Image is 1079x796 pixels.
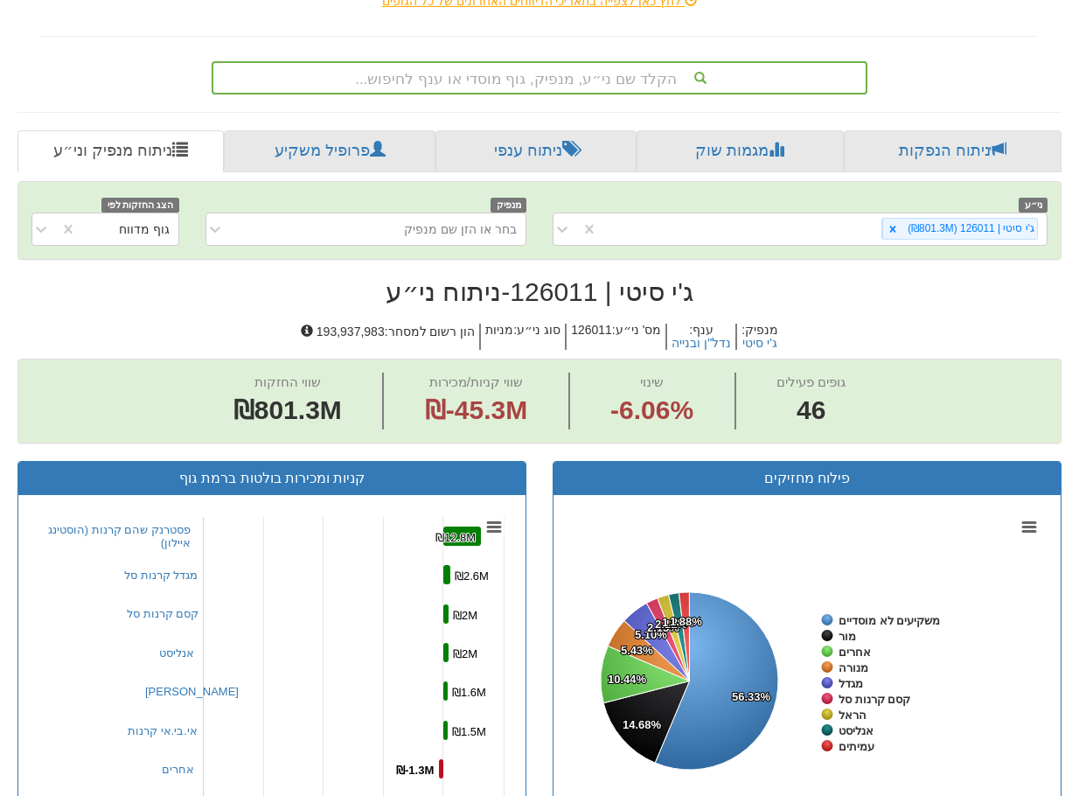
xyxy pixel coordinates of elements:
[296,324,479,351] h5: הון רשום למסחר : 193,937,983
[839,677,863,690] tspan: מגדל
[839,646,871,659] tspan: אחרים
[233,395,342,424] span: ₪801.3M
[435,531,476,544] tspan: ₪12.8M
[145,685,239,698] a: [PERSON_NAME]
[429,374,523,389] span: שווי קניות/מכירות
[844,130,1062,172] a: ניתוח הנפקות
[839,709,867,722] tspan: הראל
[254,374,321,389] span: שווי החזקות
[435,130,636,172] a: ניתוח ענפי
[119,220,170,238] div: גוף מדווח
[565,324,665,351] h5: מס' ני״ע : 126011
[776,374,846,389] span: גופים פעילים
[732,690,771,703] tspan: 56.33%
[839,693,910,706] tspan: קסם קרנות סל
[128,724,198,737] a: אי.בי.אי קרנות
[662,616,694,629] tspan: 1.89%
[48,523,191,549] a: פסטרנק שהם קרנות (הוסטינג איילון)
[647,621,679,634] tspan: 2.13%
[623,718,662,731] tspan: 14.68%
[159,646,194,660] a: אנליסט
[31,471,512,486] h3: קניות ומכירות בולטות ברמת גוף
[1019,198,1048,213] span: ני״ע
[670,615,702,628] tspan: 1.88%
[839,614,940,627] tspan: משקיעים לא מוסדיים
[637,130,844,172] a: מגמות שוק
[455,569,489,583] tspan: ₪2.6M
[655,618,687,631] tspan: 2.11%
[452,686,486,699] tspan: ₪1.6M
[101,198,178,213] span: הצג החזקות לפי
[640,374,664,389] span: שינוי
[425,395,527,424] span: ₪-45.3M
[665,324,735,351] h5: ענף :
[127,607,198,620] a: קסם קרנות סל
[213,63,866,93] div: הקלד שם ני״ע, מנפיק, גוף מוסדי או ענף לחיפוש...
[902,219,1037,239] div: ג'י סיטי | 126011 (₪801.3M)
[396,764,434,777] tspan: ₪-1.3M
[567,471,1048,486] h3: פילוח מחזיקים
[742,337,777,350] button: ג'י סיטי
[735,324,783,351] h5: מנפיק :
[672,337,731,350] button: נדל"ן ובנייה
[839,724,874,737] tspan: אנליסט
[839,630,856,643] tspan: מור
[610,392,693,429] span: -6.06%
[17,130,224,172] a: ניתוח מנפיק וני״ע
[452,725,486,738] tspan: ₪1.5M
[491,198,526,213] span: מנפיק
[621,644,653,657] tspan: 5.43%
[17,277,1062,306] h2: ג'י סיטי | 126011 - ניתוח ני״ע
[453,609,477,622] tspan: ₪2M
[453,647,477,660] tspan: ₪2M
[404,220,517,238] div: בחר או הזן שם מנפיק
[839,740,874,753] tspan: עמיתים
[224,130,435,172] a: פרופיל משקיע
[776,392,846,429] span: 46
[124,569,198,582] a: מגדל קרנות סל
[162,763,194,776] a: אחרים
[479,324,565,351] h5: סוג ני״ע : מניות
[608,673,647,686] tspan: 10.44%
[839,661,868,674] tspan: מנורה
[635,628,667,641] tspan: 5.10%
